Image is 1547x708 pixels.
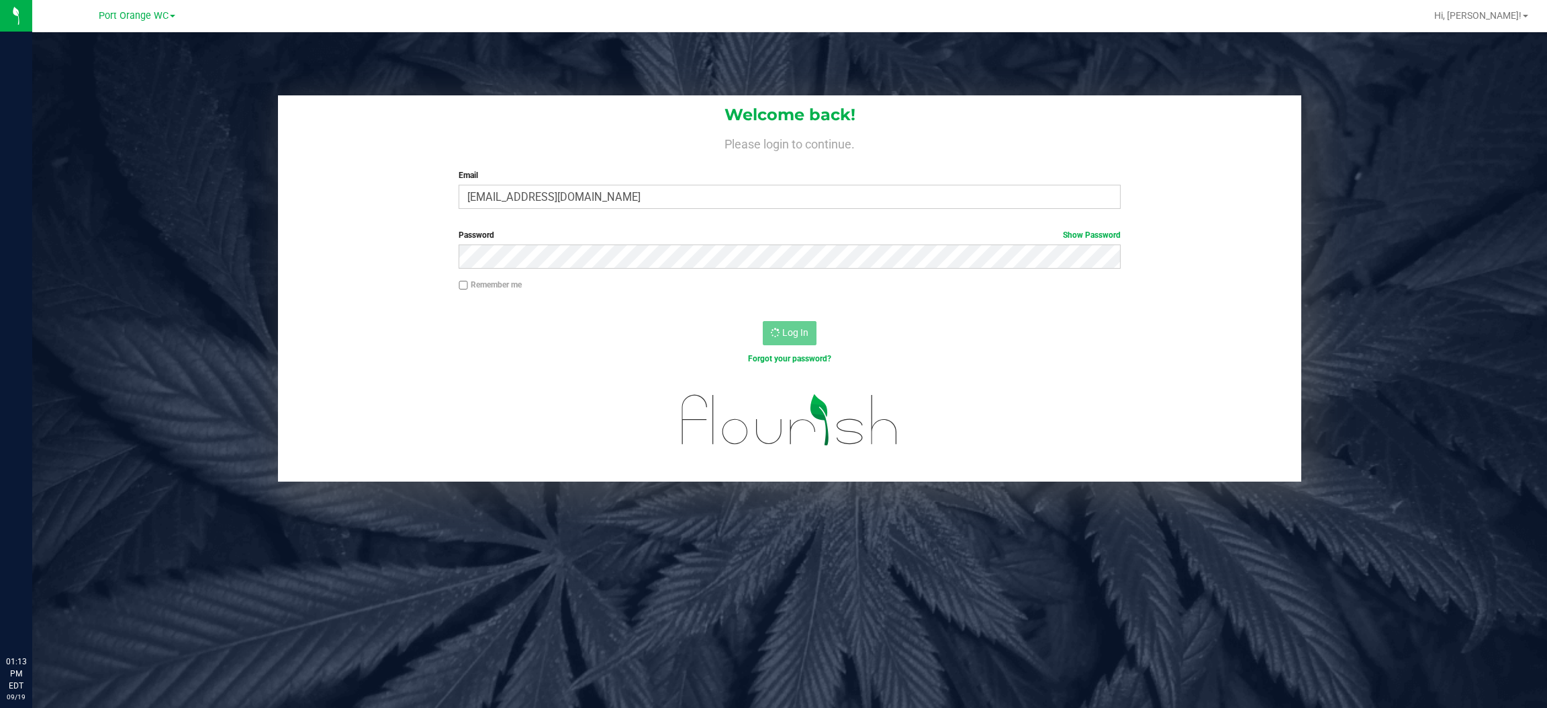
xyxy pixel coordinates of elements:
[748,354,831,363] a: Forgot your password?
[662,379,918,461] img: flourish_logo.svg
[278,106,1301,124] h1: Welcome back!
[459,230,494,240] span: Password
[6,692,26,702] p: 09/19
[99,10,169,21] span: Port Orange WC
[6,656,26,692] p: 01:13 PM EDT
[1434,10,1521,21] span: Hi, [PERSON_NAME]!
[763,321,816,345] button: Log In
[278,134,1301,150] h4: Please login to continue.
[459,281,468,290] input: Remember me
[459,279,522,291] label: Remember me
[459,169,1121,181] label: Email
[1063,230,1121,240] a: Show Password
[782,327,808,338] span: Log In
